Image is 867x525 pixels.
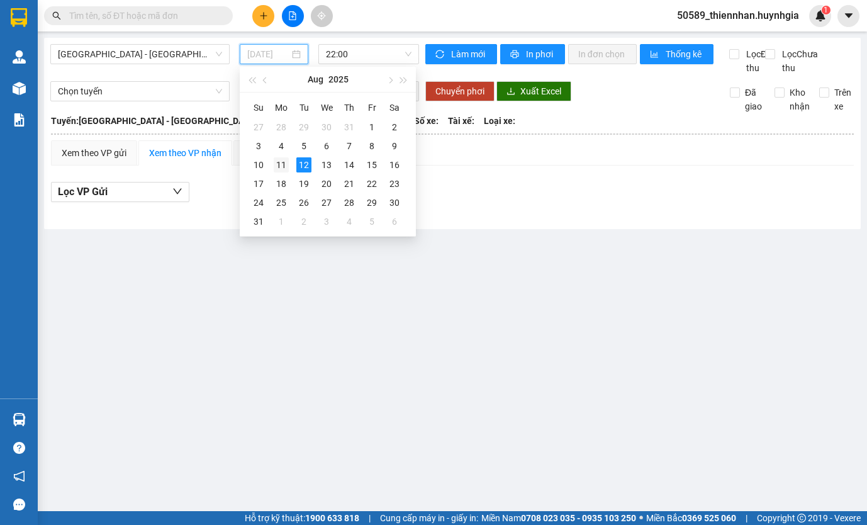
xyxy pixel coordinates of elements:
[364,120,379,135] div: 1
[837,5,859,27] button: caret-down
[270,212,293,231] td: 2025-09-01
[746,511,747,525] span: |
[315,212,338,231] td: 2025-09-03
[315,174,338,193] td: 2025-08-20
[383,174,406,193] td: 2025-08-23
[13,442,25,454] span: question-circle
[51,116,303,126] b: Tuyến: [GEOGRAPHIC_DATA] - [GEOGRAPHIC_DATA] (Hàng hóa)
[282,5,304,27] button: file-add
[270,118,293,137] td: 2025-07-28
[315,98,338,118] th: We
[640,44,713,64] button: bar-chartThống kê
[11,8,27,27] img: logo-vxr
[251,138,266,154] div: 3
[247,118,270,137] td: 2025-07-27
[274,195,289,210] div: 25
[293,137,315,155] td: 2025-08-05
[319,195,334,210] div: 27
[13,499,25,511] span: message
[383,137,406,155] td: 2025-08-09
[319,214,334,229] div: 3
[521,513,636,523] strong: 0708 023 035 - 0935 103 250
[741,47,774,75] span: Lọc Đã thu
[338,193,361,212] td: 2025-08-28
[58,45,222,64] span: Nha Trang - Sài Gòn (Hàng hóa)
[274,120,289,135] div: 28
[319,157,334,172] div: 13
[361,98,383,118] th: Fr
[361,174,383,193] td: 2025-08-22
[526,47,555,61] span: In phơi
[311,5,333,27] button: aim
[296,195,311,210] div: 26
[364,195,379,210] div: 29
[451,47,487,61] span: Làm mới
[270,174,293,193] td: 2025-08-18
[293,98,315,118] th: Tu
[319,138,334,154] div: 6
[361,155,383,174] td: 2025-08-15
[387,138,402,154] div: 9
[315,118,338,137] td: 2025-07-30
[510,50,521,60] span: printer
[247,212,270,231] td: 2025-08-31
[296,157,311,172] div: 12
[51,182,189,202] button: Lọc VP Gửi
[777,47,820,75] span: Lọc Chưa thu
[296,214,311,229] div: 2
[639,516,643,521] span: ⚪️
[13,82,26,95] img: warehouse-icon
[326,45,411,64] span: 22:00
[315,155,338,174] td: 2025-08-13
[667,8,809,23] span: 50589_thiennhan.huynhgia
[305,513,359,523] strong: 1900 633 818
[259,11,268,20] span: plus
[843,10,854,21] span: caret-down
[296,138,311,154] div: 5
[293,193,315,212] td: 2025-08-26
[308,67,323,92] button: Aug
[251,195,266,210] div: 24
[247,155,270,174] td: 2025-08-10
[251,214,266,229] div: 31
[58,184,108,200] span: Lọc VP Gửi
[58,82,222,101] span: Chọn tuyến
[383,155,406,174] td: 2025-08-16
[361,137,383,155] td: 2025-08-08
[342,120,357,135] div: 31
[435,50,446,60] span: sync
[383,212,406,231] td: 2025-09-06
[270,193,293,212] td: 2025-08-25
[387,195,402,210] div: 30
[52,11,61,20] span: search
[338,155,361,174] td: 2025-08-14
[383,98,406,118] th: Sa
[247,174,270,193] td: 2025-08-17
[274,138,289,154] div: 4
[496,81,571,101] button: downloadXuất Excel
[315,193,338,212] td: 2025-08-27
[740,86,767,113] span: Đã giao
[328,67,349,92] button: 2025
[342,138,357,154] div: 7
[251,120,266,135] div: 27
[13,50,26,64] img: warehouse-icon
[425,81,495,101] button: Chuyển phơi
[247,193,270,212] td: 2025-08-24
[364,214,379,229] div: 5
[252,5,274,27] button: plus
[829,86,856,113] span: Trên xe
[245,511,359,525] span: Hỗ trợ kỹ thuật:
[568,44,637,64] button: In đơn chọn
[338,98,361,118] th: Th
[387,176,402,191] div: 23
[387,157,402,172] div: 16
[317,11,326,20] span: aim
[69,9,218,23] input: Tìm tên, số ĐT hoặc mã đơn
[149,146,221,160] div: Xem theo VP nhận
[364,138,379,154] div: 8
[293,118,315,137] td: 2025-07-29
[293,212,315,231] td: 2025-09-02
[414,114,439,128] span: Số xe:
[682,513,736,523] strong: 0369 525 060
